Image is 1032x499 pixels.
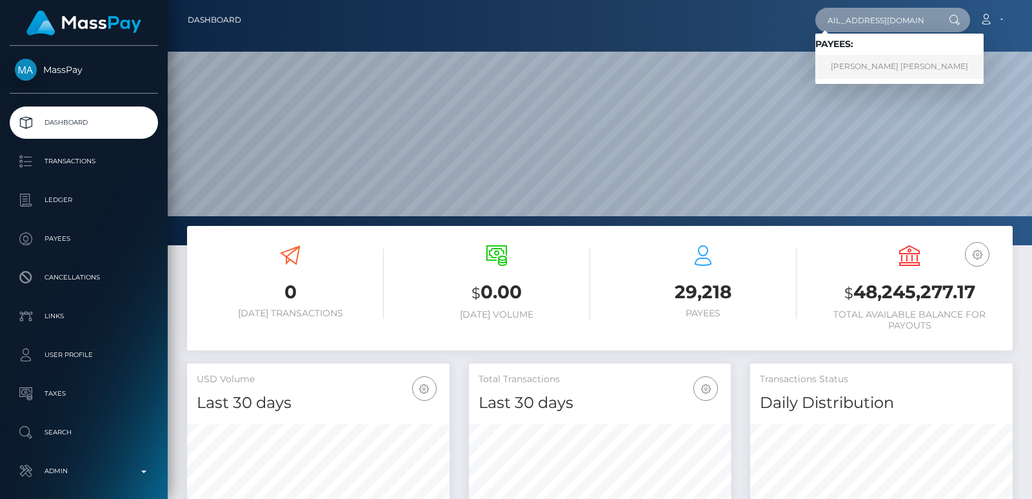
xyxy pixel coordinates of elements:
input: Search... [815,8,937,32]
p: Search [15,423,153,442]
a: Ledger [10,184,158,216]
h3: 48,245,277.17 [816,280,1003,306]
h6: [DATE] Volume [403,309,590,320]
h3: 0.00 [403,280,590,306]
p: Transactions [15,152,153,171]
a: Payees [10,223,158,255]
h6: Total Available Balance for Payouts [816,309,1003,331]
h3: 29,218 [610,280,797,305]
img: MassPay Logo [26,10,141,36]
a: [PERSON_NAME] [PERSON_NAME] [815,55,984,79]
small: $ [844,284,853,302]
h6: [DATE] Transactions [197,308,384,319]
span: MassPay [10,64,158,76]
a: Cancellations [10,261,158,294]
a: Search [10,416,158,449]
a: Dashboard [10,107,158,139]
h4: Daily Distribution [760,392,1003,414]
img: MassPay [15,59,37,81]
h5: Transactions Status [760,373,1003,386]
p: Admin [15,462,153,481]
h5: Total Transactions [479,373,722,386]
h3: 0 [197,280,384,305]
a: Links [10,300,158,332]
p: Payees [15,229,153,249]
h6: Payees: [815,39,984,50]
a: Dashboard [188,6,241,34]
h5: USD Volume [197,373,440,386]
p: User Profile [15,345,153,365]
h4: Last 30 days [197,392,440,414]
p: Cancellations [15,268,153,287]
h4: Last 30 days [479,392,722,414]
a: Transactions [10,145,158,178]
h6: Payees [610,308,797,319]
p: Dashboard [15,113,153,132]
p: Links [15,307,153,326]
a: Taxes [10,378,158,410]
small: $ [471,284,481,302]
p: Ledger [15,190,153,210]
a: Admin [10,455,158,487]
p: Taxes [15,384,153,403]
a: User Profile [10,339,158,371]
